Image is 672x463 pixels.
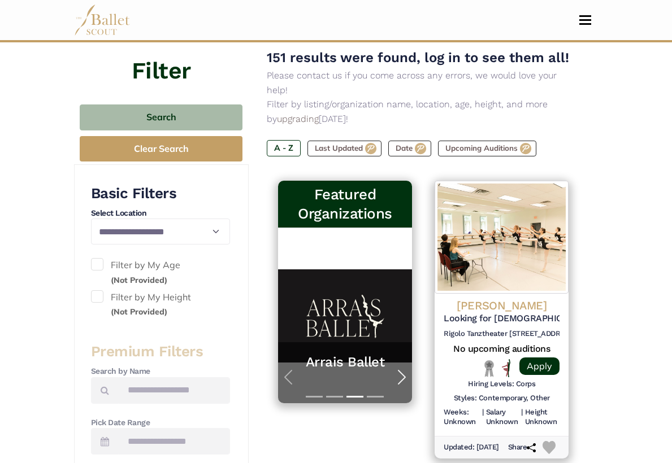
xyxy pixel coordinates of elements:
[267,50,569,65] span: 151 results were found, log in to see them all!
[482,360,496,377] img: Local
[74,29,249,88] h4: Filter
[289,353,401,371] a: Arrais Ballet
[267,140,301,156] label: A - Z
[91,208,230,219] h4: Select Location
[486,408,519,427] h6: Salary Unknown
[519,357,560,375] a: Apply
[267,68,580,97] p: Please contact us if you come across any errors, we would love your help!
[91,258,230,287] label: Filter by My Age
[346,390,363,403] button: Slide 3
[118,377,230,404] input: Search by names...
[468,379,535,389] h6: Hiring Levels: Corps
[91,342,230,361] h3: Premium Filters
[444,298,560,313] h4: [PERSON_NAME]
[444,313,560,325] h5: Looking for [DEMOGRAPHIC_DATA] and [DEMOGRAPHIC_DATA] Contemporary Dancers ([DATE] Tour)
[80,136,242,161] button: Clear Search
[444,443,499,452] h6: Updated: [DATE]
[521,408,523,427] h6: |
[543,441,556,454] img: Heart
[287,185,403,223] h3: Featured Organizations
[572,15,599,25] button: Toggle navigation
[435,181,569,294] img: Logo
[444,343,560,355] h5: No upcoming auditions
[267,97,580,126] p: Filter by listing/organization name, location, age, height, and more by [DATE]!
[508,443,536,452] h6: Share
[438,141,536,156] label: Upcoming Auditions
[80,104,242,131] button: Search
[482,408,484,427] h6: |
[111,307,167,317] small: (Not Provided)
[277,113,319,124] a: upgrading
[444,329,560,339] h6: Rigolo Tanztheater [STREET_ADDRESS]
[91,290,230,319] label: Filter by My Height
[444,408,480,427] h6: Weeks: Unknown
[326,390,343,403] button: Slide 2
[306,390,323,403] button: Slide 1
[307,141,381,156] label: Last Updated
[91,184,230,203] h3: Basic Filters
[91,417,230,429] h4: Pick Date Range
[91,366,230,377] h4: Search by Name
[388,141,431,156] label: Date
[502,359,510,377] img: All
[525,408,560,427] h6: Height Unknown
[111,275,167,285] small: (Not Provided)
[367,390,384,403] button: Slide 4
[454,394,550,403] h6: Styles: Contemporary, Other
